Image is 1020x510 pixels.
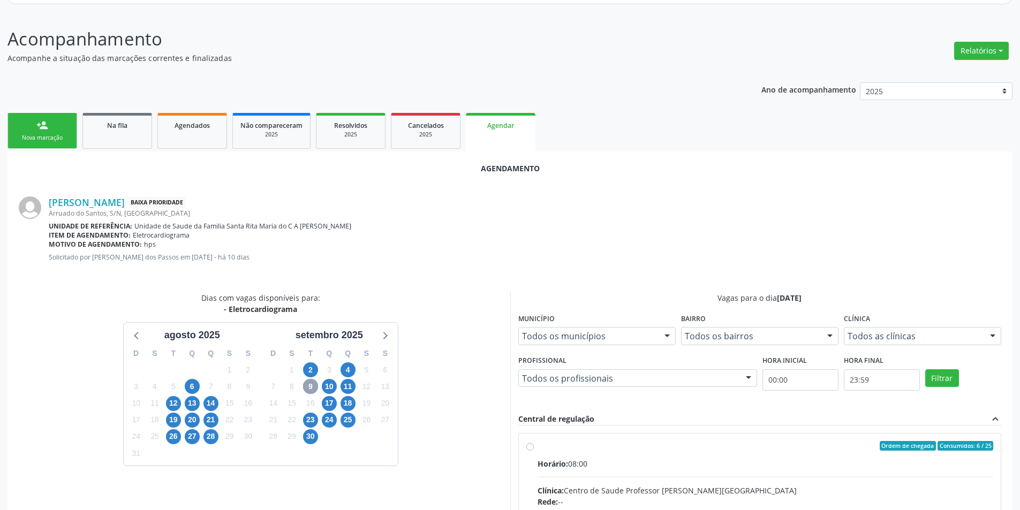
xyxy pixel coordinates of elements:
div: setembro 2025 [291,328,367,342]
span: sábado, 2 de agosto de 2025 [240,362,255,377]
span: quarta-feira, 20 de agosto de 2025 [185,413,200,428]
p: Ano de acompanhamento [761,82,856,96]
span: quarta-feira, 27 de agosto de 2025 [185,429,200,444]
span: Agendar [487,121,514,130]
span: terça-feira, 12 de agosto de 2025 [166,396,181,411]
span: quinta-feira, 11 de setembro de 2025 [341,379,356,394]
span: sábado, 13 de setembro de 2025 [377,379,392,394]
span: quinta-feira, 4 de setembro de 2025 [341,362,356,377]
span: sábado, 16 de agosto de 2025 [240,396,255,411]
div: Q [338,345,357,362]
span: segunda-feira, 8 de setembro de 2025 [284,379,299,394]
span: Ordem de chegada [880,441,936,451]
span: sábado, 27 de setembro de 2025 [377,413,392,428]
span: segunda-feira, 22 de setembro de 2025 [284,413,299,428]
span: sexta-feira, 26 de setembro de 2025 [359,413,374,428]
span: quinta-feira, 18 de setembro de 2025 [341,396,356,411]
span: segunda-feira, 1 de setembro de 2025 [284,362,299,377]
span: sábado, 6 de setembro de 2025 [377,362,392,377]
div: 08:00 [538,458,994,469]
label: Hora inicial [762,353,807,369]
div: S [376,345,395,362]
div: Q [183,345,201,362]
span: Resolvidos [334,121,367,130]
div: S [283,345,301,362]
i: expand_less [989,413,1001,425]
span: sexta-feira, 29 de agosto de 2025 [222,429,237,444]
span: quinta-feira, 7 de agosto de 2025 [203,379,218,394]
span: quarta-feira, 24 de setembro de 2025 [322,413,337,428]
span: segunda-feira, 11 de agosto de 2025 [147,396,162,411]
span: Cancelados [408,121,444,130]
span: Todos os bairros [685,331,817,341]
span: sexta-feira, 5 de setembro de 2025 [359,362,374,377]
div: Centro de Saude Professor [PERSON_NAME][GEOGRAPHIC_DATA] [538,485,994,496]
img: img [19,196,41,219]
span: [DATE] [777,293,802,303]
div: S [146,345,164,362]
span: domingo, 10 de agosto de 2025 [129,396,143,411]
span: terça-feira, 2 de setembro de 2025 [303,362,318,377]
div: S [220,345,239,362]
div: - Eletrocardiograma [201,303,320,315]
span: sábado, 30 de agosto de 2025 [240,429,255,444]
b: Item de agendamento: [49,231,131,240]
span: terça-feira, 19 de agosto de 2025 [166,413,181,428]
div: Vagas para o dia [518,292,1002,303]
span: Horário: [538,459,568,469]
label: Bairro [681,311,706,328]
span: quarta-feira, 6 de agosto de 2025 [185,379,200,394]
span: terça-feira, 5 de agosto de 2025 [166,379,181,394]
span: terça-feira, 23 de setembro de 2025 [303,413,318,428]
b: Motivo de agendamento: [49,240,142,249]
p: Acompanhe a situação das marcações correntes e finalizadas [7,52,711,64]
p: Acompanhamento [7,26,711,52]
span: segunda-feira, 4 de agosto de 2025 [147,379,162,394]
span: sábado, 20 de setembro de 2025 [377,396,392,411]
input: Selecione o horário [762,369,838,391]
label: Clínica [844,311,870,328]
span: quarta-feira, 3 de setembro de 2025 [322,362,337,377]
span: Baixa Prioridade [129,197,185,208]
div: D [264,345,283,362]
span: sábado, 23 de agosto de 2025 [240,413,255,428]
div: agosto 2025 [160,328,224,342]
b: Unidade de referência: [49,222,132,231]
span: Todos os profissionais [522,373,735,384]
span: Clínica: [538,485,564,496]
div: person_add [36,119,48,131]
span: domingo, 17 de agosto de 2025 [129,413,143,428]
div: Q [201,345,220,362]
span: hps [144,240,156,249]
span: segunda-feira, 18 de agosto de 2025 [147,413,162,428]
span: terça-feira, 16 de setembro de 2025 [303,396,318,411]
button: Filtrar [925,369,959,387]
span: quarta-feira, 10 de setembro de 2025 [322,379,337,394]
span: sexta-feira, 19 de setembro de 2025 [359,396,374,411]
div: Agendamento [19,163,1001,174]
label: Município [518,311,555,328]
span: segunda-feira, 15 de setembro de 2025 [284,396,299,411]
span: domingo, 21 de setembro de 2025 [266,413,281,428]
span: domingo, 7 de setembro de 2025 [266,379,281,394]
span: sexta-feira, 1 de agosto de 2025 [222,362,237,377]
div: Central de regulação [518,413,594,425]
div: T [301,345,320,362]
span: Todos os municípios [522,331,654,341]
span: segunda-feira, 29 de setembro de 2025 [284,429,299,444]
span: quinta-feira, 28 de agosto de 2025 [203,429,218,444]
span: Eletrocardiograma [133,231,190,240]
span: Não compareceram [240,121,303,130]
span: quinta-feira, 25 de setembro de 2025 [341,413,356,428]
span: quinta-feira, 21 de agosto de 2025 [203,413,218,428]
span: sexta-feira, 15 de agosto de 2025 [222,396,237,411]
span: domingo, 28 de setembro de 2025 [266,429,281,444]
input: Selecione o horário [844,369,920,391]
button: Relatórios [954,42,1009,60]
span: Rede: [538,497,558,507]
span: Unidade de Saude da Familia Santa Rita Maria do C A [PERSON_NAME] [134,222,351,231]
span: Na fila [107,121,127,130]
label: Hora final [844,353,883,369]
span: domingo, 31 de agosto de 2025 [129,446,143,461]
span: Todos as clínicas [848,331,979,341]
